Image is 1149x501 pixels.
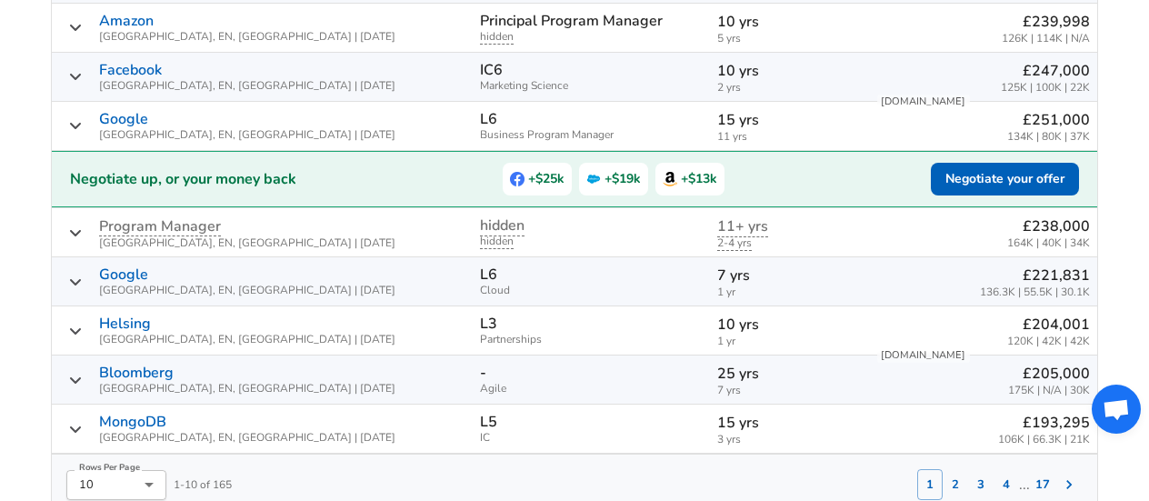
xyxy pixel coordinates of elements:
[1007,314,1090,336] p: £204,001
[480,316,497,332] p: L3
[717,82,861,94] span: 2 yrs
[1007,336,1090,347] span: 120K | 42K | 42K
[717,33,861,45] span: 5 yrs
[998,412,1090,434] p: £193,295
[663,172,677,186] img: Amazon
[1019,474,1030,496] p: ...
[717,235,752,251] span: years of experience for this data point is hidden until there are more submissions. Submit your s...
[66,470,166,500] div: 10
[717,216,768,237] span: years at company for this data point is hidden until there are more submissions. Submit your sala...
[480,234,514,249] span: focus tag for this data point is hidden until there are more submissions. Submit your salary anon...
[99,285,395,296] span: [GEOGRAPHIC_DATA], EN, [GEOGRAPHIC_DATA] | [DATE]
[510,172,525,186] img: Facebook
[717,286,861,298] span: 1 yr
[480,365,486,381] p: -
[99,80,395,92] span: [GEOGRAPHIC_DATA], EN, [GEOGRAPHIC_DATA] | [DATE]
[99,111,148,127] a: Google
[917,469,943,500] button: 1
[99,13,154,29] a: Amazon
[655,163,724,195] span: +$13k
[99,31,395,43] span: [GEOGRAPHIC_DATA], EN, [GEOGRAPHIC_DATA] | [DATE]
[1030,469,1055,500] button: 17
[99,216,221,236] span: Program Manager
[931,163,1079,196] button: Negotiate your offer
[717,265,861,286] p: 7 yrs
[99,266,148,283] a: Google
[980,286,1090,298] span: 136.3K | 55.5K | 30.1K
[1008,385,1090,396] span: 175K | N/A | 30K
[717,412,861,434] p: 15 yrs
[998,434,1090,446] span: 106K | 66.3K | 21K
[480,334,702,346] span: Partnerships
[99,414,166,430] a: MongoDB
[480,13,663,29] p: Principal Program Manager
[1092,385,1141,434] div: Open chat
[99,316,151,332] a: Helsing
[943,469,968,500] button: 2
[717,314,861,336] p: 10 yrs
[70,168,296,190] h2: Negotiate up, or your money back
[717,385,861,396] span: 7 yrs
[480,129,702,141] span: Business Program Manager
[717,363,861,385] p: 25 yrs
[1001,82,1090,94] span: 125K | 100K | 22K
[480,29,514,45] span: focus tag for this data point is hidden until there are more submissions. Submit your salary anon...
[717,60,861,82] p: 10 yrs
[1002,33,1090,45] span: 126K | 114K | N/A
[968,469,994,500] button: 3
[480,285,702,296] span: Cloud
[480,80,702,92] span: Marketing Science
[1008,363,1090,385] p: £205,000
[1001,60,1090,82] p: £247,000
[52,151,1097,208] a: Negotiate up, or your money backFacebook+$25kSalesforce+$19kAmazon+$13kNegotiate your offer
[717,11,861,33] p: 10 yrs
[99,218,221,236] span: company info for this data point is hidden until there are more submissions. Submit your salary a...
[717,131,861,143] span: 11 yrs
[480,111,497,127] p: L6
[99,129,395,141] span: [GEOGRAPHIC_DATA], EN, [GEOGRAPHIC_DATA] | [DATE]
[1007,215,1090,237] p: £238,000
[99,62,162,78] a: Facebook
[717,336,861,347] span: 1 yr
[480,414,497,430] p: L5
[480,383,702,395] span: Agile
[980,265,1090,286] p: £221,831
[99,432,395,444] span: [GEOGRAPHIC_DATA], EN, [GEOGRAPHIC_DATA] | [DATE]
[579,163,648,195] span: +$19k
[1007,131,1090,143] span: 134K | 80K | 37K
[99,237,395,249] span: [GEOGRAPHIC_DATA], EN, [GEOGRAPHIC_DATA] | [DATE]
[1007,237,1090,249] span: 164K | 40K | 34K
[480,266,497,283] p: L6
[99,365,174,381] a: Bloomberg
[717,109,861,131] p: 15 yrs
[1002,11,1090,33] p: £239,998
[79,462,140,473] label: Rows Per Page
[480,215,525,236] span: level for this data point is hidden until there are more submissions. Submit your salary anonymou...
[99,334,395,346] span: [GEOGRAPHIC_DATA], EN, [GEOGRAPHIC_DATA] | [DATE]
[994,469,1019,500] button: 4
[945,168,1064,191] span: Negotiate your offer
[1007,109,1090,131] p: £251,000
[52,455,232,500] div: 1 - 10 of 165
[717,434,861,446] span: 3 yrs
[480,62,503,78] p: IC6
[480,432,702,444] span: IC
[586,172,601,186] img: Salesforce
[99,383,395,395] span: [GEOGRAPHIC_DATA], EN, [GEOGRAPHIC_DATA] | [DATE]
[503,163,572,195] span: +$25k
